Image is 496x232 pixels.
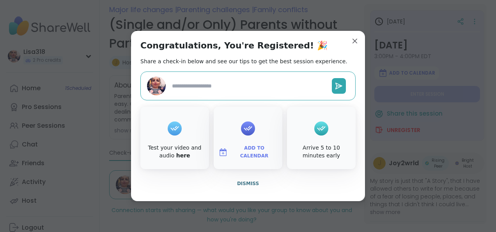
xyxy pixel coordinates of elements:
[231,145,278,160] span: Add to Calendar
[237,181,259,186] span: Dismiss
[289,144,354,159] div: Arrive 5 to 10 minutes early
[142,144,207,159] div: Test your video and audio
[215,144,281,161] button: Add to Calendar
[140,40,328,51] h1: Congratulations, You're Registered! 🎉
[176,152,190,159] a: here
[140,175,356,192] button: Dismiss
[147,77,166,95] img: Lisa318
[140,57,347,65] h2: Share a check-in below and see our tips to get the best session experience.
[218,148,228,157] img: ShareWell Logomark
